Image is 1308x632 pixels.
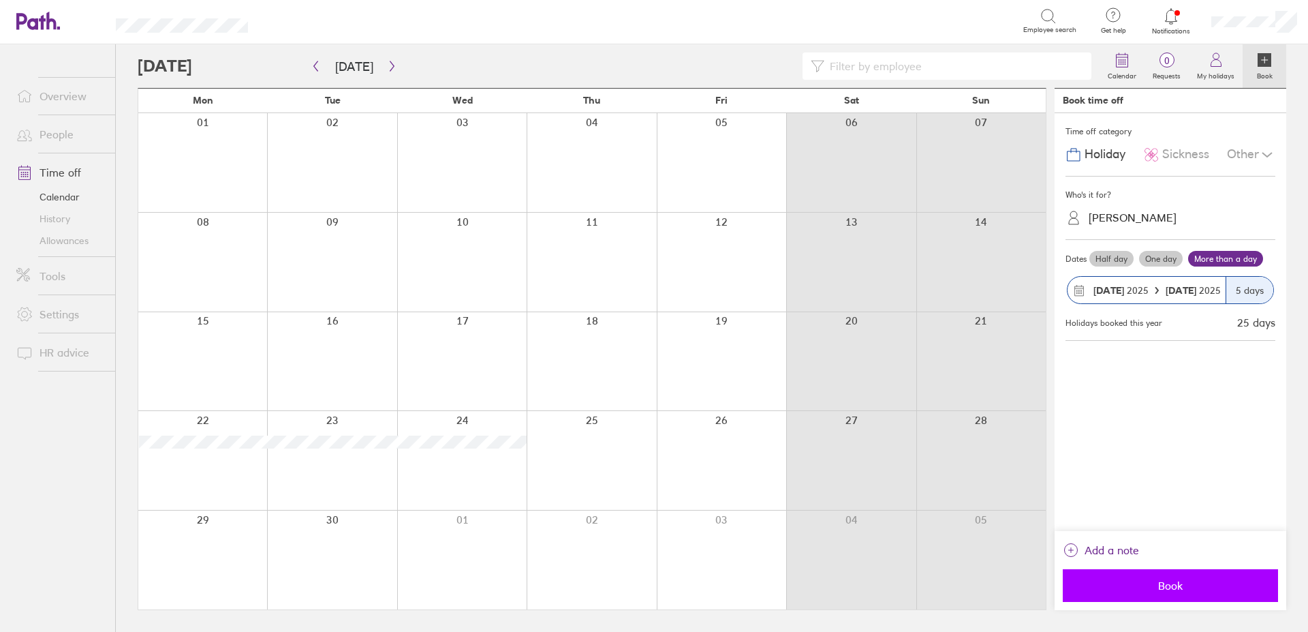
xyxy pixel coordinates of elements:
span: Sun [972,95,990,106]
a: History [5,208,115,230]
span: Wed [452,95,473,106]
label: Half day [1089,251,1134,267]
div: 5 days [1226,277,1273,303]
span: Sat [844,95,859,106]
a: Settings [5,301,115,328]
span: Get help [1091,27,1136,35]
span: Sickness [1162,147,1209,162]
div: 25 days [1237,316,1275,329]
span: 2025 [1093,285,1149,296]
button: [DATE] 2025[DATE] 20255 days [1065,269,1275,311]
a: Overview [5,82,115,110]
a: Allowances [5,230,115,252]
label: One day [1139,251,1183,267]
label: More than a day [1188,251,1263,267]
button: Add a note [1063,539,1139,561]
span: Thu [583,95,600,106]
strong: [DATE] [1166,284,1199,297]
span: Tue [325,95,341,106]
div: Other [1227,142,1275,168]
div: Book time off [1063,95,1123,106]
span: Mon [193,95,213,106]
span: Dates [1065,254,1087,264]
label: My holidays [1189,68,1243,80]
a: Calendar [5,186,115,208]
span: Add a note [1085,539,1139,561]
div: Search [285,14,320,27]
a: HR advice [5,339,115,366]
a: People [5,121,115,148]
a: Calendar [1100,44,1144,88]
span: Notifications [1149,27,1194,35]
span: 0 [1144,55,1189,66]
a: Time off [5,159,115,186]
span: Fri [715,95,728,106]
a: My holidays [1189,44,1243,88]
label: Book [1249,68,1281,80]
a: Book [1243,44,1286,88]
div: Who's it for? [1065,185,1275,205]
button: [DATE] [324,55,384,78]
div: Holidays booked this year [1065,318,1162,328]
label: Calendar [1100,68,1144,80]
a: Tools [5,262,115,290]
a: 0Requests [1144,44,1189,88]
span: Employee search [1023,26,1076,34]
a: Notifications [1149,7,1194,35]
span: Holiday [1085,147,1125,162]
span: Book [1072,580,1268,592]
button: Book [1063,569,1278,602]
input: Filter by employee [824,53,1083,79]
label: Requests [1144,68,1189,80]
div: [PERSON_NAME] [1089,211,1177,224]
span: 2025 [1166,285,1221,296]
strong: [DATE] [1093,284,1124,297]
div: Time off category [1065,121,1275,142]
